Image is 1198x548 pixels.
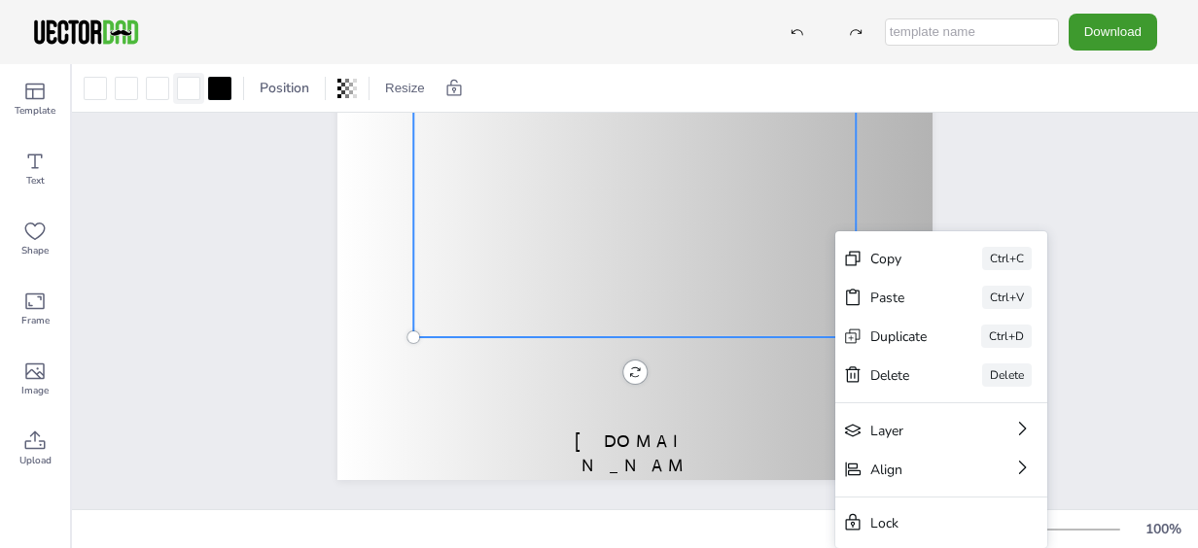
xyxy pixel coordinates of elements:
[982,363,1032,387] div: Delete
[870,422,958,440] div: Layer
[870,289,928,307] div: Paste
[870,461,958,479] div: Align
[981,325,1032,348] div: Ctrl+D
[870,514,985,532] div: Lock
[26,173,45,188] span: Text
[15,103,55,119] span: Template
[885,18,1059,46] input: template name
[870,327,927,346] div: Duplicate
[870,366,928,385] div: Delete
[19,453,52,468] span: Upload
[982,286,1032,309] div: Ctrl+V
[31,17,141,47] img: VectorDad-1.png
[1069,14,1157,50] button: Download
[21,243,49,258] span: Shape
[256,79,313,97] span: Position
[575,430,695,500] span: [DOMAIN_NAME]
[1140,520,1186,538] div: 100 %
[21,383,49,398] span: Image
[21,313,50,328] span: Frame
[870,250,928,268] div: Copy
[377,73,433,104] button: Resize
[982,247,1032,270] div: Ctrl+C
